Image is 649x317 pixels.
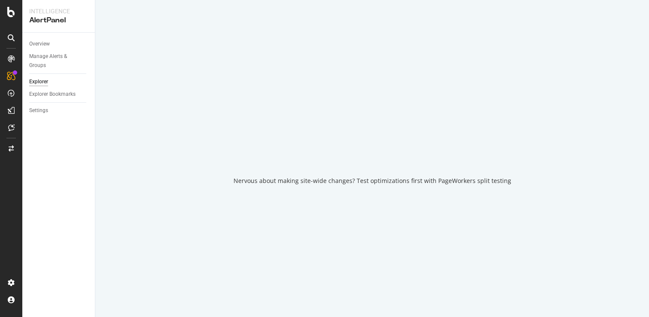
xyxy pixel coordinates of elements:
div: Intelligence [29,7,88,15]
div: animation [341,132,403,163]
div: Explorer [29,77,48,86]
div: Nervous about making site-wide changes? Test optimizations first with PageWorkers split testing [234,177,511,185]
a: Settings [29,106,89,115]
a: Overview [29,40,89,49]
a: Explorer [29,77,89,86]
div: Explorer Bookmarks [29,90,76,99]
div: Manage Alerts & Groups [29,52,81,70]
div: AlertPanel [29,15,88,25]
a: Manage Alerts & Groups [29,52,89,70]
div: Settings [29,106,48,115]
div: Overview [29,40,50,49]
a: Explorer Bookmarks [29,90,89,99]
